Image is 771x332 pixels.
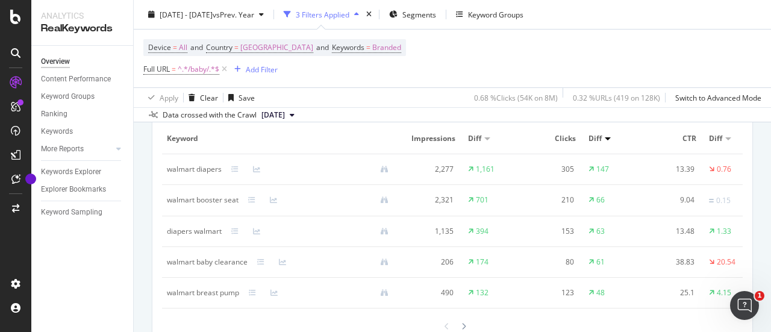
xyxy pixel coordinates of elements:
[649,287,695,298] div: 25.1
[476,195,489,205] div: 701
[408,287,454,298] div: 490
[143,64,170,74] span: Full URL
[755,291,764,301] span: 1
[468,133,481,144] span: Diff
[528,133,576,144] span: Clicks
[596,287,605,298] div: 48
[408,226,454,237] div: 1,135
[528,164,574,175] div: 305
[717,164,731,175] div: 0.76
[573,92,660,102] div: 0.32 % URLs ( 419 on 128K )
[649,164,695,175] div: 13.39
[41,125,125,138] a: Keywords
[384,5,441,24] button: Segments
[476,164,495,175] div: 1,161
[184,88,218,107] button: Clear
[167,257,248,268] div: walmart baby clearance
[200,92,218,102] div: Clear
[163,110,257,121] div: Data crossed with the Crawl
[709,199,714,202] img: Equal
[649,226,695,237] div: 13.48
[588,133,602,144] span: Diff
[649,133,696,144] span: CTR
[41,143,113,155] a: More Reports
[279,5,364,24] button: 3 Filters Applied
[172,64,176,74] span: =
[160,9,213,19] span: [DATE] - [DATE]
[402,9,436,19] span: Segments
[178,61,219,78] span: ^.*/baby/.*$
[675,92,761,102] div: Switch to Advanced Mode
[649,257,695,268] div: 38.83
[717,226,731,237] div: 1.33
[596,226,605,237] div: 63
[476,226,489,237] div: 394
[223,88,255,107] button: Save
[246,64,278,74] div: Add Filter
[261,110,285,121] span: 2025 Jul. 25th
[41,206,125,219] a: Keyword Sampling
[474,92,558,102] div: 0.68 % Clicks ( 54K on 8M )
[528,287,574,298] div: 123
[167,164,222,175] div: walmart diapers
[234,42,239,52] span: =
[596,257,605,268] div: 61
[41,90,95,103] div: Keyword Groups
[528,226,574,237] div: 153
[41,143,84,155] div: More Reports
[25,174,36,184] div: Tooltip anchor
[332,42,364,52] span: Keywords
[41,10,123,22] div: Analytics
[649,195,695,205] div: 9.04
[528,195,574,205] div: 210
[364,8,374,20] div: times
[41,125,73,138] div: Keywords
[190,42,203,52] span: and
[239,92,255,102] div: Save
[167,226,222,237] div: diapers walmart
[408,133,455,144] span: Impressions
[213,9,254,19] span: vs Prev. Year
[476,287,489,298] div: 132
[229,62,278,77] button: Add Filter
[468,9,523,19] div: Keyword Groups
[717,287,731,298] div: 4.15
[730,291,759,320] iframe: Intercom live chat
[167,195,239,205] div: walmart booster seat
[41,166,101,178] div: Keywords Explorer
[41,183,106,196] div: Explorer Bookmarks
[476,257,489,268] div: 174
[366,42,370,52] span: =
[372,39,401,56] span: Branded
[160,92,178,102] div: Apply
[451,5,528,24] button: Keyword Groups
[41,22,123,36] div: RealKeywords
[596,195,605,205] div: 66
[408,164,454,175] div: 2,277
[717,257,735,268] div: 20.54
[41,55,125,68] a: Overview
[41,55,70,68] div: Overview
[41,73,111,86] div: Content Performance
[41,73,125,86] a: Content Performance
[316,42,329,52] span: and
[41,183,125,196] a: Explorer Bookmarks
[296,9,349,19] div: 3 Filters Applied
[41,206,102,219] div: Keyword Sampling
[143,88,178,107] button: Apply
[257,108,299,122] button: [DATE]
[148,42,171,52] span: Device
[408,257,454,268] div: 206
[167,133,395,144] span: Keyword
[206,42,233,52] span: Country
[596,164,609,175] div: 147
[41,108,67,121] div: Ranking
[167,287,239,298] div: walmart breast pump
[709,133,722,144] span: Diff
[173,42,177,52] span: =
[528,257,574,268] div: 80
[41,166,125,178] a: Keywords Explorer
[179,39,187,56] span: All
[408,195,454,205] div: 2,321
[670,88,761,107] button: Switch to Advanced Mode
